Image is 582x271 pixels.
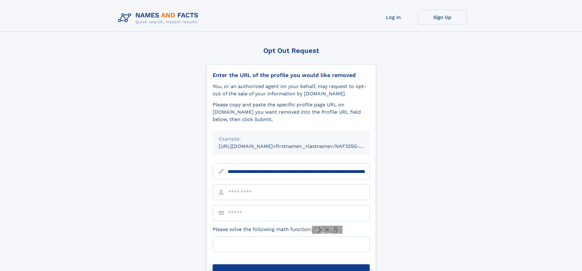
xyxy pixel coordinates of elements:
[219,143,381,149] small: [URL][DOMAIN_NAME]<firstname>_<lastname>/NAF325G-xxxxxxxx
[369,10,418,25] a: Log In
[213,101,370,123] div: Please copy and paste the specific profile page URL on [DOMAIN_NAME] you want removed into the Pr...
[213,72,370,79] div: Enter the URL of the profile you would like removed
[115,10,203,26] img: Logo Names and Facts
[219,135,364,143] div: Example:
[213,83,370,97] div: You, or an authorized agent on your behalf, may request to opt-out of the sale of your informatio...
[206,47,376,54] div: Opt Out Request
[213,226,342,234] label: Please solve the following math function:
[418,10,467,25] a: Sign Up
